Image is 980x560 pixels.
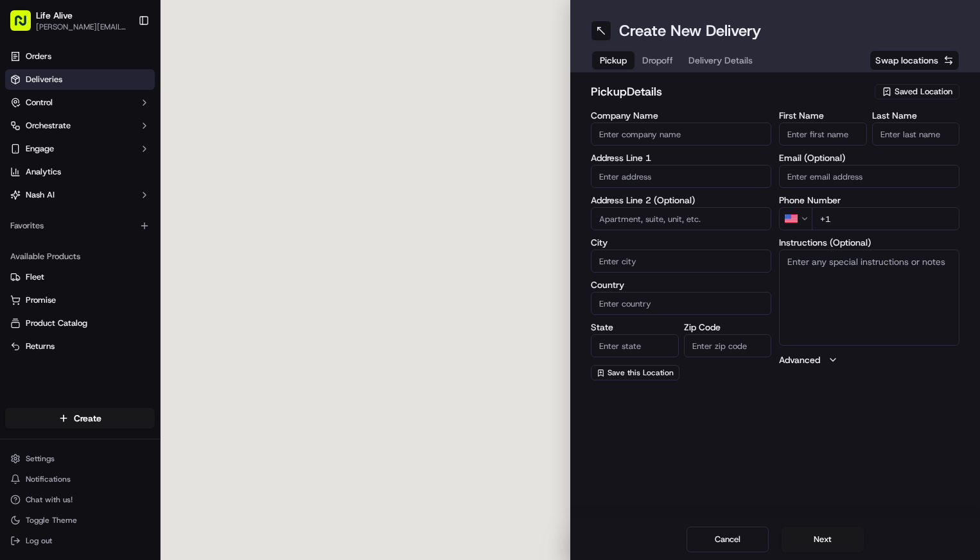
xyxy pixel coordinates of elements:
span: Notifications [26,474,71,484]
button: Nash AI [5,185,155,205]
button: Control [5,92,155,113]
span: API Documentation [121,287,206,300]
a: Promise [10,294,150,306]
button: Returns [5,336,155,357]
span: Klarizel Pensader [40,199,106,209]
button: Toggle Theme [5,511,155,529]
input: Enter first name [779,123,867,146]
span: • [109,233,113,244]
input: Enter city [591,250,771,273]
button: [PERSON_NAME][EMAIL_ADDRESS][DOMAIN_NAME] [36,22,128,32]
button: Advanced [779,353,959,366]
button: Create [5,408,155,428]
span: Returns [26,341,55,352]
label: Last Name [872,111,960,120]
input: Enter address [591,165,771,188]
span: Swap locations [875,54,938,67]
span: Nash AI [26,189,55,201]
img: 1736555255976-a54dd68f-1ca7-489b-9aae-adbdc363a1c4 [26,234,36,244]
img: 1736555255976-a54dd68f-1ca7-489b-9aae-adbdc363a1c4 [26,199,36,210]
input: Enter phone number [812,207,959,230]
span: Orchestrate [26,120,71,132]
span: • [109,199,113,209]
button: Fleet [5,267,155,287]
input: Enter email address [779,165,959,188]
div: Start new chat [58,123,211,135]
a: Returns [10,341,150,352]
span: Knowledge Base [26,287,98,300]
div: Favorites [5,216,155,236]
span: Delivery Details [688,54,753,67]
input: Apartment, suite, unit, etc. [591,207,771,230]
span: Engage [26,143,54,155]
span: Orders [26,51,51,62]
input: Enter last name [872,123,960,146]
span: [DATE] [116,233,142,244]
div: 📗 [13,288,23,298]
img: 1736555255976-a54dd68f-1ca7-489b-9aae-adbdc363a1c4 [13,123,36,146]
button: Settings [5,450,155,468]
img: Klarizel Pensader [13,187,33,207]
a: Orders [5,46,155,67]
button: Promise [5,290,155,310]
a: Analytics [5,162,155,182]
input: Enter zip code [684,334,772,357]
a: 💻API Documentation [103,282,211,305]
label: Address Line 2 (Optional) [591,196,771,205]
span: Promise [26,294,56,306]
img: Nash [13,13,39,38]
span: Saved Location [895,86,952,98]
button: Chat with us! [5,491,155,509]
span: Fleet [26,271,44,283]
span: Save this Location [608,368,674,378]
span: Life Alive [36,9,73,22]
button: Orchestrate [5,115,155,136]
button: Engage [5,139,155,159]
a: Deliveries [5,69,155,90]
label: City [591,238,771,247]
span: Toggle Theme [26,515,77,525]
input: Enter company name [591,123,771,146]
input: Got a question? Start typing here... [33,83,231,96]
span: Dropoff [642,54,673,67]
button: Notifications [5,470,155,488]
label: Company Name [591,111,771,120]
span: Settings [26,454,55,464]
span: Klarizel Pensader [40,233,106,244]
label: Zip Code [684,323,772,332]
img: 1724597045416-56b7ee45-8013-43a0-a6f9-03cb97ddad50 [27,123,50,146]
h2: pickup Details [591,83,867,101]
a: 📗Knowledge Base [8,282,103,305]
div: Available Products [5,246,155,267]
button: Save this Location [591,365,679,380]
label: Instructions (Optional) [779,238,959,247]
button: Start new chat [218,126,234,142]
span: Deliveries [26,74,62,85]
h1: Create New Delivery [619,21,761,41]
span: Pylon [128,318,155,328]
span: Log out [26,536,52,546]
label: Address Line 1 [591,153,771,162]
span: Create [74,412,101,425]
label: State [591,323,679,332]
input: Enter state [591,334,679,357]
span: Control [26,97,53,108]
button: Cancel [687,527,769,552]
button: See all [199,164,234,180]
span: Pickup [600,54,627,67]
label: Advanced [779,353,820,366]
span: Analytics [26,166,61,178]
button: Swap locations [870,50,959,71]
input: Enter country [591,292,771,315]
label: Country [591,280,771,289]
button: Log out [5,532,155,550]
button: Product Catalog [5,313,155,334]
button: Saved Location [875,83,959,101]
span: [DATE] [116,199,142,209]
span: Chat with us! [26,495,73,505]
a: Product Catalog [10,318,150,329]
button: Life Alive[PERSON_NAME][EMAIL_ADDRESS][DOMAIN_NAME] [5,5,133,36]
span: Product Catalog [26,318,87,329]
div: We're available if you need us! [58,135,177,146]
